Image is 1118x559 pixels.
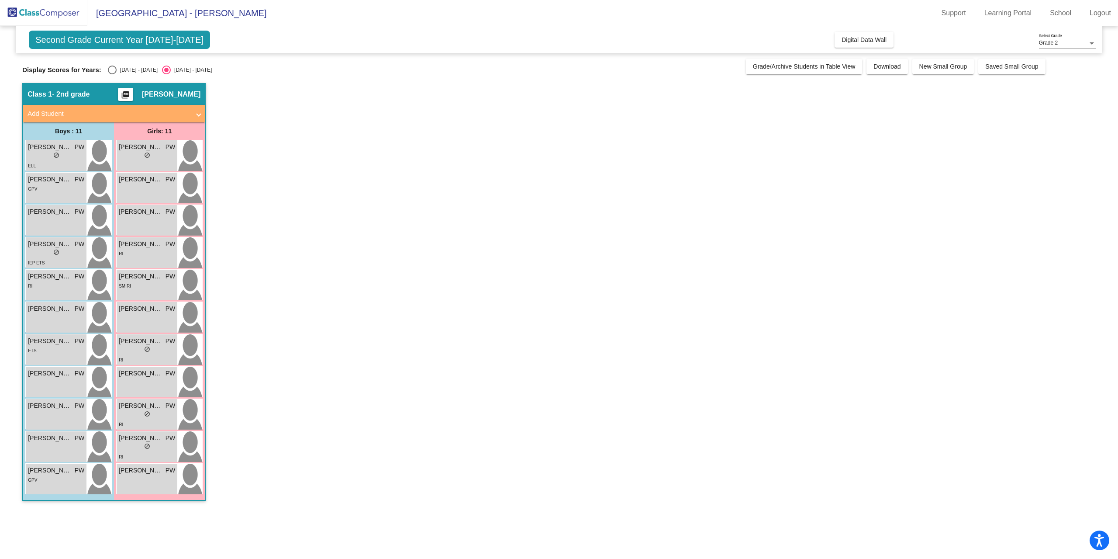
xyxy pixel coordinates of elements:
span: [PERSON_NAME] [28,175,72,184]
button: Digital Data Wall [835,32,894,48]
span: PW [75,466,85,475]
span: PW [166,207,176,216]
span: GPV [28,478,37,483]
button: Print Students Details [118,88,133,101]
span: PW [75,142,85,152]
span: [PERSON_NAME] [119,272,162,281]
div: [DATE] - [DATE] [117,66,158,74]
span: PW [166,369,176,378]
span: PW [166,304,176,313]
span: ETS [28,348,36,353]
mat-radio-group: Select an option [108,66,212,74]
span: Display Scores for Years: [22,66,101,74]
span: Digital Data Wall [842,36,887,43]
a: School [1043,6,1078,20]
button: Saved Small Group [978,59,1045,74]
span: Grade/Archive Students in Table View [753,63,856,70]
span: [PERSON_NAME] [119,304,162,313]
span: PW [166,272,176,281]
span: do_not_disturb_alt [144,411,150,417]
mat-icon: picture_as_pdf [120,90,131,103]
mat-expansion-panel-header: Add Student [23,105,205,122]
span: [PERSON_NAME] [28,207,72,216]
span: [PERSON_NAME] De La [PERSON_NAME] [119,337,162,346]
span: Grade 2 [1039,40,1058,46]
span: do_not_disturb_alt [144,443,150,449]
span: PW [166,434,176,443]
span: [PERSON_NAME] [28,466,72,475]
span: - 2nd grade [52,90,90,99]
span: ELL [28,163,36,168]
span: do_not_disturb_alt [144,152,150,158]
span: PW [166,142,176,152]
span: [PERSON_NAME] [28,369,72,378]
span: [PERSON_NAME] [119,401,162,410]
span: RI [119,358,123,362]
span: SM RI [119,284,131,288]
a: Learning Portal [977,6,1039,20]
span: PW [166,401,176,410]
span: PW [75,240,85,249]
span: PW [75,434,85,443]
span: [PERSON_NAME] [28,401,72,410]
span: [PERSON_NAME] [28,337,72,346]
span: Class 1 [28,90,52,99]
span: do_not_disturb_alt [53,152,59,158]
span: Download [873,63,901,70]
a: Support [935,6,973,20]
span: GPV [28,187,37,191]
span: [PERSON_NAME] [119,369,162,378]
div: [DATE] - [DATE] [171,66,212,74]
span: do_not_disturb_alt [144,346,150,352]
span: PW [166,175,176,184]
span: [GEOGRAPHIC_DATA] - [PERSON_NAME] [87,6,266,20]
div: Boys : 11 [23,122,114,140]
span: PW [75,369,85,378]
span: PW [75,207,85,216]
span: IEP ETS [28,260,45,265]
span: [PERSON_NAME] [28,434,72,443]
span: [PERSON_NAME] [142,90,200,99]
span: RI [119,251,123,256]
span: PW [75,175,85,184]
span: PW [75,337,85,346]
span: Saved Small Group [985,63,1038,70]
span: [PERSON_NAME] [119,466,162,475]
button: New Small Group [912,59,974,74]
span: PW [166,240,176,249]
span: [PERSON_NAME] [119,207,162,216]
span: RI [119,455,123,459]
button: Download [866,59,908,74]
span: RI [119,422,123,427]
span: [PERSON_NAME] [119,240,162,249]
span: PW [75,304,85,313]
span: [PERSON_NAME] [28,304,72,313]
span: New Small Group [919,63,967,70]
span: [PERSON_NAME] [PERSON_NAME] [28,142,72,152]
span: Second Grade Current Year [DATE]-[DATE] [29,31,210,49]
span: [PERSON_NAME] [119,175,162,184]
span: [PERSON_NAME] [28,240,72,249]
span: do_not_disturb_alt [53,249,59,255]
span: PW [166,466,176,475]
div: Girls: 11 [114,122,205,140]
span: PW [75,272,85,281]
a: Logout [1083,6,1118,20]
span: RI [28,284,32,288]
span: [PERSON_NAME] [28,272,72,281]
mat-panel-title: Add Student [28,109,190,119]
span: [PERSON_NAME] [119,434,162,443]
span: [PERSON_NAME] [119,142,162,152]
button: Grade/Archive Students in Table View [746,59,863,74]
span: PW [75,401,85,410]
span: PW [166,337,176,346]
